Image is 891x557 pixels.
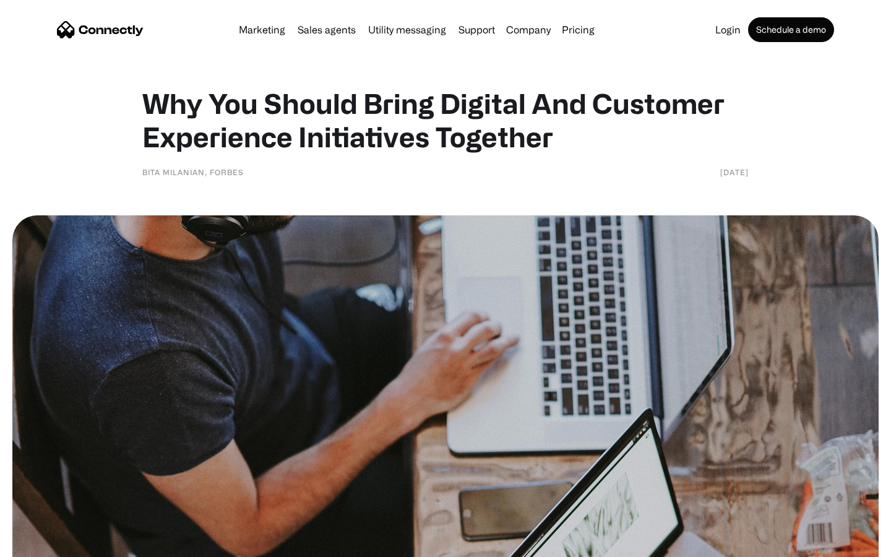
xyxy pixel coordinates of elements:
[720,166,749,178] div: [DATE]
[710,25,746,35] a: Login
[748,17,834,42] a: Schedule a demo
[506,21,551,38] div: Company
[142,87,749,153] h1: Why You Should Bring Digital And Customer Experience Initiatives Together
[557,25,600,35] a: Pricing
[293,25,361,35] a: Sales agents
[142,166,244,178] div: Bita Milanian, Forbes
[234,25,290,35] a: Marketing
[25,535,74,553] ul: Language list
[454,25,500,35] a: Support
[12,535,74,553] aside: Language selected: English
[363,25,451,35] a: Utility messaging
